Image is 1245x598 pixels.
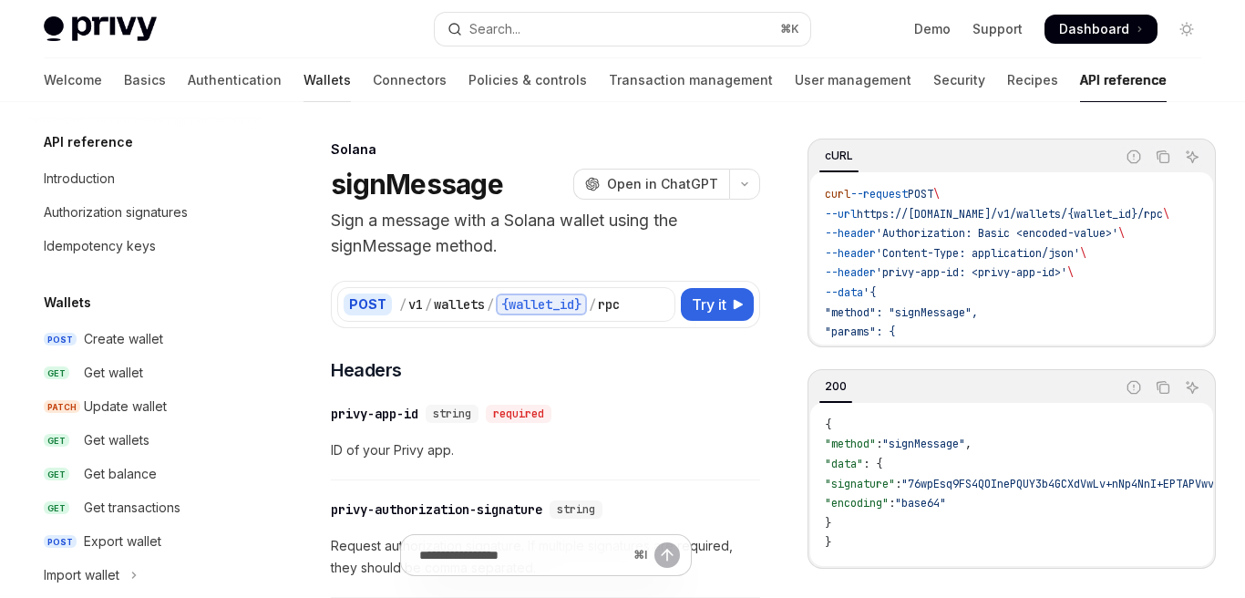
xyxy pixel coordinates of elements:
[914,20,951,38] a: Demo
[84,396,167,418] div: Update wallet
[29,196,262,229] a: Authorization signatures
[331,500,542,519] div: privy-authorization-signature
[850,187,908,201] span: --request
[425,295,432,314] div: /
[44,501,69,515] span: GET
[84,328,163,350] div: Create wallet
[29,559,262,592] button: Toggle Import wallet section
[1151,145,1175,169] button: Copy the contents from the code block
[433,407,471,421] span: string
[825,496,889,510] span: "encoding"
[863,457,882,471] span: : {
[795,58,911,102] a: User management
[44,58,102,102] a: Welcome
[29,525,262,558] a: POSTExport wallet
[487,295,494,314] div: /
[419,535,626,575] input: Ask a question...
[825,226,876,241] span: --header
[557,502,595,517] span: string
[825,477,895,491] span: "signature"
[29,390,262,423] a: PATCHUpdate wallet
[876,265,1067,280] span: 'privy-app-id: <privy-app-id>'
[408,295,423,314] div: v1
[84,531,161,552] div: Export wallet
[331,357,402,383] span: Headers
[780,22,799,36] span: ⌘ K
[44,400,80,414] span: PATCH
[1122,145,1146,169] button: Report incorrect code
[84,463,157,485] div: Get balance
[1180,376,1204,399] button: Ask AI
[609,58,773,102] a: Transaction management
[331,168,503,201] h1: signMessage
[44,468,69,481] span: GET
[124,58,166,102] a: Basics
[331,208,760,259] p: Sign a message with a Solana wallet using the signMessage method.
[825,325,895,339] span: "params": {
[373,58,447,102] a: Connectors
[1163,207,1169,222] span: \
[331,140,760,159] div: Solana
[972,20,1023,38] a: Support
[598,295,620,314] div: rpc
[44,333,77,346] span: POST
[895,477,901,491] span: :
[825,207,857,222] span: --url
[965,437,972,451] span: ,
[819,376,852,397] div: 200
[29,162,262,195] a: Introduction
[654,542,680,568] button: Send message
[44,131,133,153] h5: API reference
[882,437,965,451] span: "signMessage"
[304,58,351,102] a: Wallets
[573,169,729,200] button: Open in ChatGPT
[29,458,262,490] a: GETGet balance
[331,439,760,461] span: ID of your Privy app.
[44,292,91,314] h5: Wallets
[876,226,1118,241] span: 'Authorization: Basic <encoded-value>'
[188,58,282,102] a: Authentication
[84,429,149,451] div: Get wallets
[84,497,180,519] div: Get transactions
[1080,58,1167,102] a: API reference
[434,295,485,314] div: wallets
[589,295,596,314] div: /
[1044,15,1158,44] a: Dashboard
[331,405,418,423] div: privy-app-id
[1122,376,1146,399] button: Report incorrect code
[29,323,262,356] a: POSTCreate wallet
[44,434,69,448] span: GET
[1059,20,1129,38] span: Dashboard
[825,535,831,550] span: }
[825,265,876,280] span: --header
[825,457,863,471] span: "data"
[44,235,156,257] div: Idempotency keys
[1118,226,1125,241] span: \
[44,16,157,42] img: light logo
[825,418,831,432] span: {
[344,294,392,315] div: POST
[44,201,188,223] div: Authorization signatures
[933,58,985,102] a: Security
[468,58,587,102] a: Policies & controls
[469,18,520,40] div: Search...
[681,288,754,321] button: Try it
[1080,246,1086,261] span: \
[44,535,77,549] span: POST
[486,405,551,423] div: required
[496,294,587,315] div: {wallet_id}
[1180,145,1204,169] button: Ask AI
[895,496,946,510] span: "base64"
[29,230,262,263] a: Idempotency keys
[29,491,262,524] a: GETGet transactions
[825,437,876,451] span: "method"
[399,295,406,314] div: /
[1151,376,1175,399] button: Copy the contents from the code block
[933,187,940,201] span: \
[825,285,863,300] span: --data
[857,207,1163,222] span: https://[DOMAIN_NAME]/v1/wallets/{wallet_id}/rpc
[825,305,978,320] span: "method": "signMessage",
[889,496,895,510] span: :
[29,356,262,389] a: GETGet wallet
[44,168,115,190] div: Introduction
